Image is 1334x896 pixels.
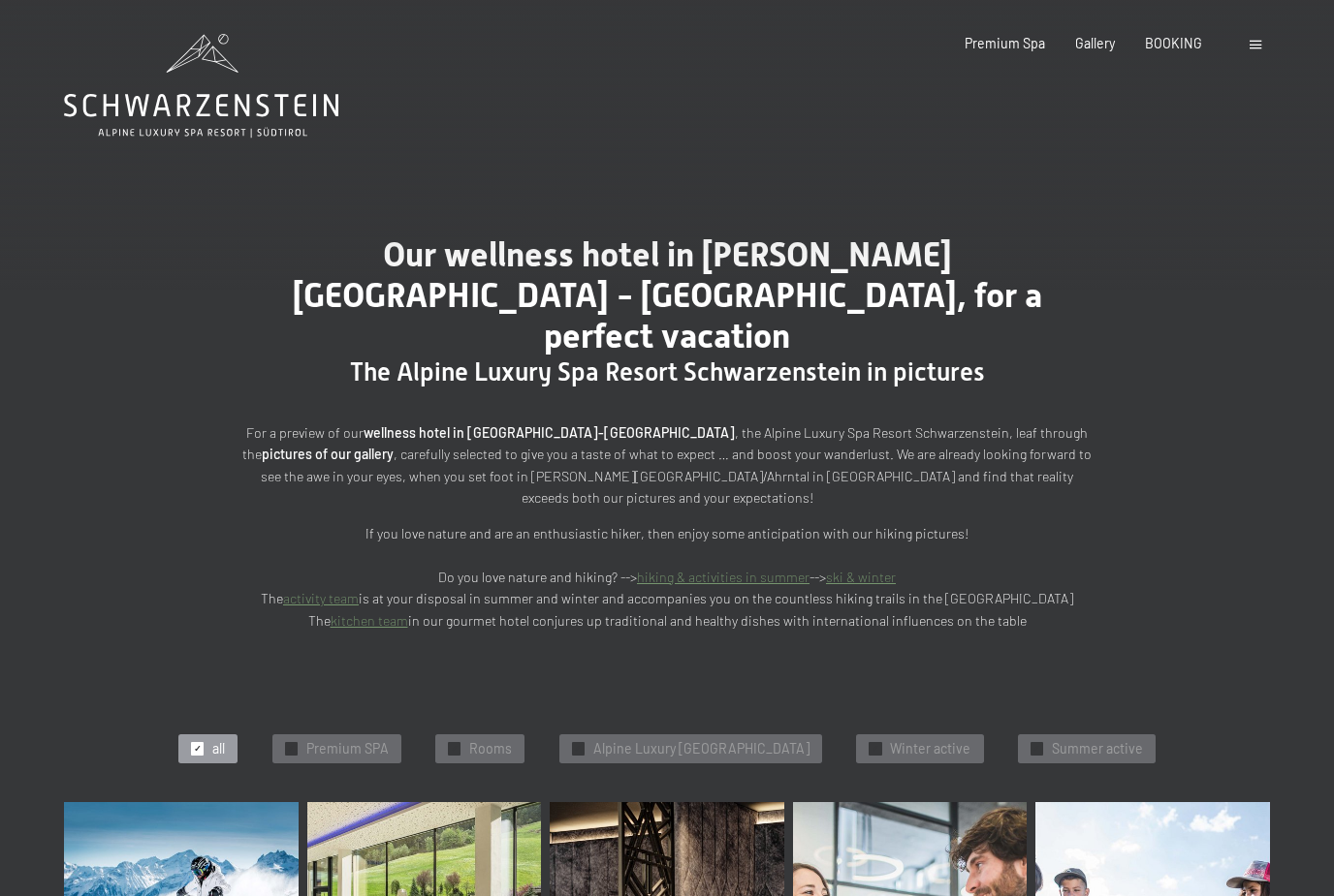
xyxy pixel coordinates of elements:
a: kitchen team [331,612,408,629]
a: BOOKING [1145,35,1202,51]
a: hiking & activities in summer [637,569,810,585]
a: Gallery [1075,35,1115,51]
p: If you love nature and are an enthusiastic hiker, then enjoy some anticipation with our hiking pi... [240,523,1094,633]
span: Alpine Luxury [GEOGRAPHIC_DATA] [593,739,810,758]
a: activity team [283,590,359,606]
span: Our wellness hotel in [PERSON_NAME][GEOGRAPHIC_DATA] - [GEOGRAPHIC_DATA], for a perfect vacation [293,234,1042,355]
span: The Alpine Luxury Spa Resort Schwarzenstein in pictures [350,357,985,386]
span: ✓ [574,743,582,755]
strong: wellness hotel in [GEOGRAPHIC_DATA]-[GEOGRAPHIC_DATA] [364,424,735,441]
strong: pictures of our gallery [262,446,394,462]
span: ✓ [872,743,879,755]
span: ✓ [287,743,295,755]
a: Premium Spa [965,35,1045,51]
span: all [212,739,225,758]
span: ✓ [194,743,202,755]
span: Winter active [890,739,970,758]
p: For a preview of our , the Alpine Luxury Spa Resort Schwarzenstein, leaf through the , carefully ... [240,422,1094,510]
span: Rooms [469,739,512,758]
span: ✓ [451,743,459,755]
span: Summer active [1052,739,1143,758]
span: ✓ [1032,743,1040,755]
span: Premium SPA [306,739,389,758]
a: ski & winter [826,569,896,585]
